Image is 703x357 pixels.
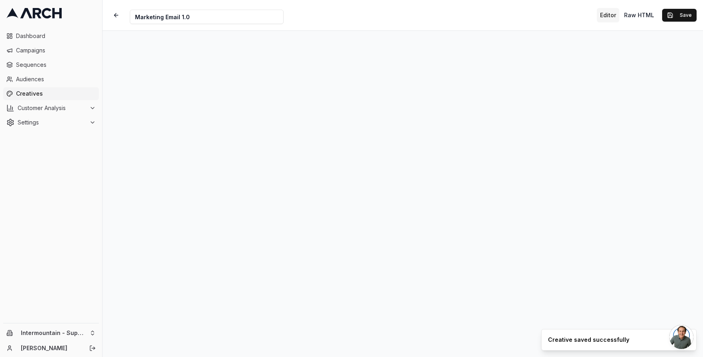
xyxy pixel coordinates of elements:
[621,8,657,22] button: Toggle custom HTML
[3,116,99,129] button: Settings
[16,90,96,98] span: Creatives
[3,73,99,86] a: Audiences
[3,30,99,42] a: Dashboard
[16,32,96,40] span: Dashboard
[16,75,96,83] span: Audiences
[16,61,96,69] span: Sequences
[130,10,284,24] input: Internal Creative Name
[548,336,629,344] div: Creative saved successfully
[597,8,619,22] button: Toggle editor
[18,118,86,126] span: Settings
[3,58,99,71] a: Sequences
[669,325,693,349] div: Open chat
[21,344,81,352] a: [PERSON_NAME]
[3,44,99,57] a: Campaigns
[3,327,99,339] button: Intermountain - Superior Water & Air
[662,9,697,22] button: Save
[3,87,99,100] a: Creatives
[21,329,86,337] span: Intermountain - Superior Water & Air
[3,102,99,114] button: Customer Analysis
[16,46,96,54] span: Campaigns
[18,104,86,112] span: Customer Analysis
[87,343,98,354] button: Log out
